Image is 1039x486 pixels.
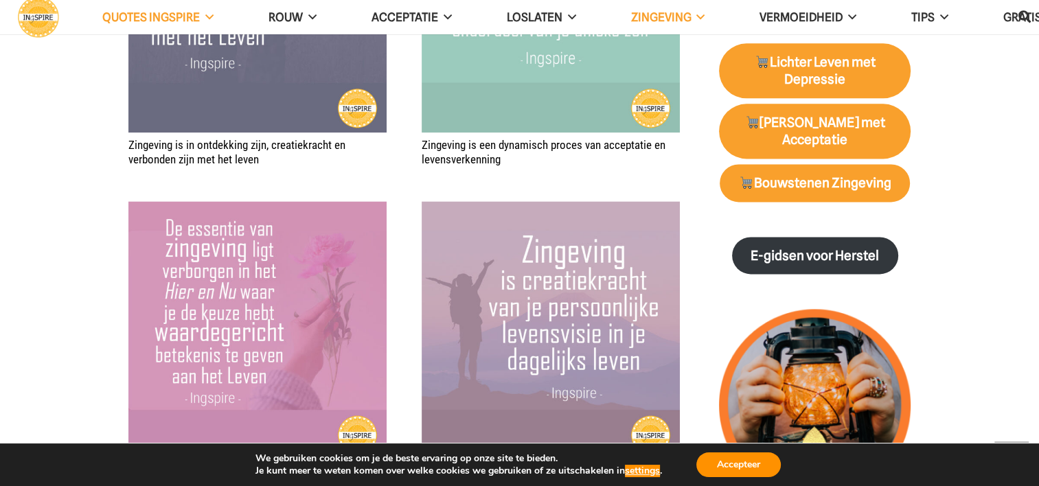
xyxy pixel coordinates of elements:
[625,465,660,477] button: settings
[732,237,898,275] a: E-gidsen voor Herstel
[630,10,691,24] span: Zingeving
[744,115,885,148] strong: [PERSON_NAME] met Acceptatie
[696,452,781,477] button: Accepteer
[372,10,438,24] span: Acceptatie
[128,201,387,459] img: De essentie van zingeving ligt verscholen in het hier en nu waar je de keuze hebt waardegericht b...
[255,452,662,465] p: We gebruiken cookies om je de beste ervaring op onze site te bieden.
[994,441,1029,476] a: Terug naar top
[269,10,303,24] span: ROUW
[755,54,876,87] strong: Lichter Leven met Depressie
[438,11,452,23] span: Acceptatie Menu
[746,115,759,128] img: 🛒
[755,55,768,68] img: 🛒
[422,202,680,216] a: Zingeving is creatiekracht van je persoonlijke levensvisie in je dagelijks leven – citaat van Ing...
[128,202,387,216] a: De essentie van zingeving ligt verborgen in het Hier en Nu – citaat van Ingspire
[422,138,665,165] a: Zingeving is een dynamisch proces van acceptatie en levensverkenning
[843,11,856,23] span: VERMOEIDHEID Menu
[740,176,753,189] img: 🛒
[760,10,843,24] span: VERMOEIDHEID
[719,43,911,98] a: 🛒Lichter Leven met Depressie
[128,138,345,165] a: Zingeving is in ontdekking zijn, creatiekracht en verbonden zijn met het leven
[303,11,317,23] span: ROUW Menu
[911,10,935,24] span: TIPS
[102,10,200,24] span: QUOTES INGSPIRE
[562,11,576,23] span: Loslaten Menu
[691,11,705,23] span: Zingeving Menu
[720,164,910,202] a: 🛒Bouwstenen Zingeving
[935,11,948,23] span: TIPS Menu
[739,175,891,191] strong: Bouwstenen Zingeving
[422,201,680,459] img: Zingeving is ceatiekracht van je persoonlijke levensvisie in je dagelijks leven - citaat van Inge...
[751,248,879,264] strong: E-gidsen voor Herstel
[1011,1,1038,34] a: Zoeken
[200,11,214,23] span: QUOTES INGSPIRE Menu
[255,465,662,477] p: Je kunt meer te weten komen over welke cookies we gebruiken of ze uitschakelen in .
[507,10,562,24] span: Loslaten
[719,104,911,159] a: 🛒[PERSON_NAME] met Acceptatie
